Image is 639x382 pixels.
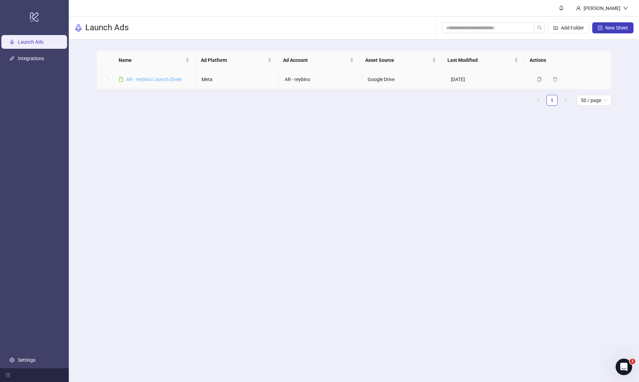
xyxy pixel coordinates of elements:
th: Ad Account [278,51,360,70]
td: [DATE] [445,70,529,89]
span: user [576,6,581,11]
span: right [564,98,568,102]
span: folder-add [553,25,558,30]
button: Add Folder [548,22,589,33]
button: New Sheet [592,22,633,33]
span: copy [537,77,542,82]
span: Asset Source [365,56,431,64]
span: New Sheet [605,25,628,31]
td: AR - reybino [279,70,362,89]
th: Ad Platform [195,51,278,70]
th: Actions [524,51,606,70]
span: Name [119,56,184,64]
a: 1 [547,95,557,105]
span: Ad Platform [201,56,266,64]
span: delete [553,77,557,82]
a: Integrations [18,56,44,61]
iframe: Intercom live chat [616,359,632,375]
span: Last Modified [447,56,513,64]
span: rocket [74,24,83,32]
li: 1 [546,95,557,106]
span: left [536,98,540,102]
td: Google Drive [362,70,445,89]
th: Name [113,51,195,70]
span: Ad Account [283,56,348,64]
a: Settings [18,357,35,363]
span: 50 / page [581,95,607,105]
td: Meta [196,70,279,89]
span: Add Folder [561,25,584,31]
th: Last Modified [442,51,524,70]
span: menu-fold [6,373,10,378]
li: Previous Page [533,95,544,106]
th: Asset Source [360,51,442,70]
span: bell [559,5,564,10]
span: search [537,25,542,30]
span: file [119,77,123,82]
button: left [533,95,544,106]
a: Launch Ads [18,39,43,45]
button: right [560,95,571,106]
span: down [623,6,628,11]
li: Next Page [560,95,571,106]
span: 2 [630,359,635,364]
div: [PERSON_NAME] [581,4,623,12]
div: Page Size [577,95,611,106]
a: AR - reybino Launch Sheet [126,77,182,82]
h3: Launch Ads [85,22,129,33]
span: plus-square [598,25,603,30]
